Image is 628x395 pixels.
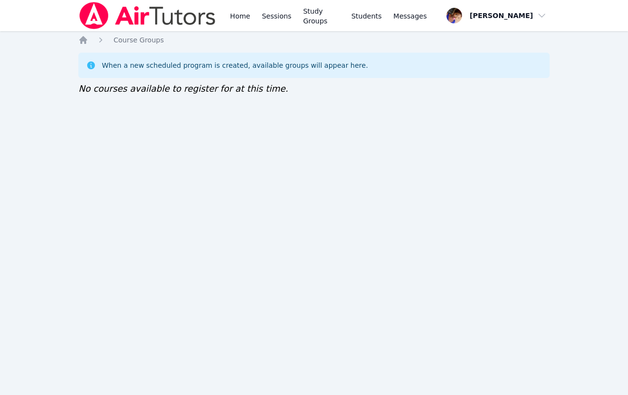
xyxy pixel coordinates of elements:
[393,11,427,21] span: Messages
[78,2,216,29] img: Air Tutors
[78,35,550,45] nav: Breadcrumb
[102,60,368,70] div: When a new scheduled program is created, available groups will appear here.
[113,35,164,45] a: Course Groups
[113,36,164,44] span: Course Groups
[78,83,288,94] span: No courses available to register for at this time.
